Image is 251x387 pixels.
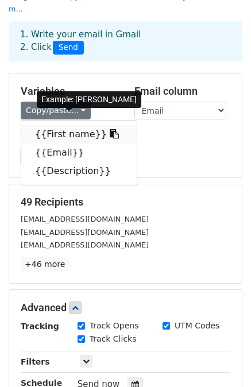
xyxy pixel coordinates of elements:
[90,320,139,332] label: Track Opens
[21,125,137,144] a: {{First name}}
[21,257,69,272] a: +46 more
[37,91,141,108] div: Example: [PERSON_NAME]
[21,301,230,314] h5: Advanced
[21,357,50,366] strong: Filters
[90,333,137,345] label: Track Clicks
[175,320,219,332] label: UTM Codes
[53,41,84,55] span: Send
[21,102,91,119] a: Copy/paste...
[194,332,251,387] iframe: Chat Widget
[21,144,137,162] a: {{Email}}
[21,228,149,237] small: [EMAIL_ADDRESS][DOMAIN_NAME]
[134,85,231,98] h5: Email column
[21,85,117,98] h5: Variables
[11,28,240,55] div: 1. Write your email in Gmail 2. Click
[21,196,230,208] h5: 49 Recipients
[21,322,59,331] strong: Tracking
[21,241,149,249] small: [EMAIL_ADDRESS][DOMAIN_NAME]
[21,215,149,223] small: [EMAIL_ADDRESS][DOMAIN_NAME]
[21,162,137,180] a: {{Description}}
